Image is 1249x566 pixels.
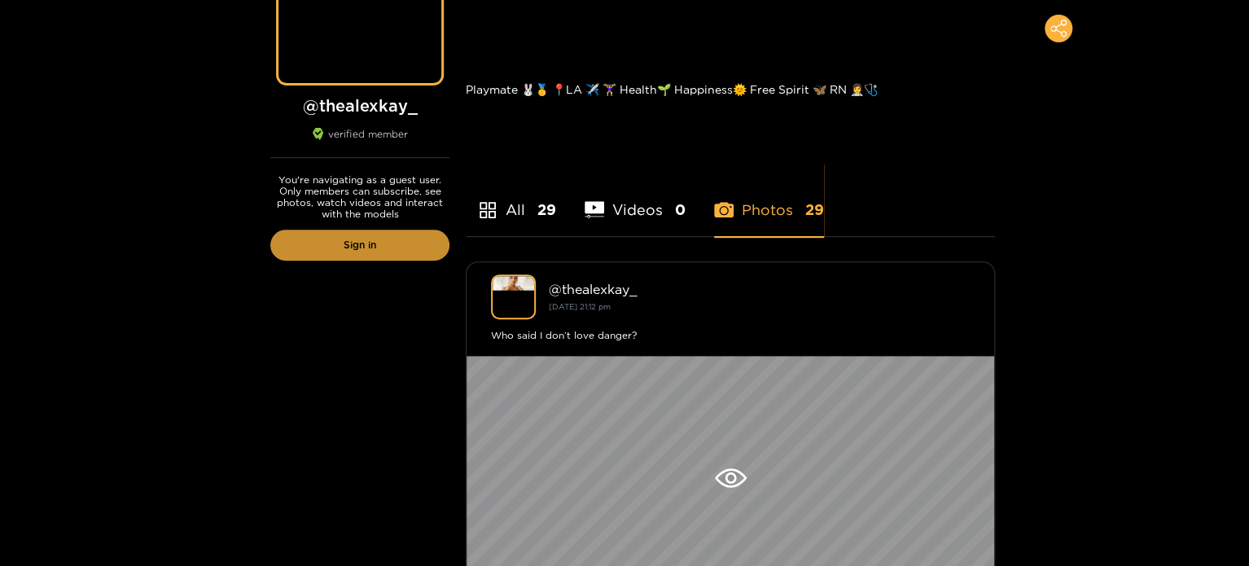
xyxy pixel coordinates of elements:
[491,327,970,344] div: Who said I don’t love danger?
[270,128,449,158] div: verified member
[466,67,995,112] div: Playmate 🐰🥇 📍LA ✈️ 🏋️‍♀️ Health🌱 Happiness🌞 Free Spirit 🦋 RN 👩‍⚕️🩺
[805,200,824,220] span: 29
[714,163,824,236] li: Photos
[549,282,970,296] div: @ thealexkay_
[537,200,556,220] span: 29
[270,95,449,116] h1: @ thealexkay_
[585,163,686,236] li: Videos
[675,200,686,220] span: 0
[270,174,449,220] p: You're navigating as a guest user. Only members can subscribe, see photos, watch videos and inter...
[478,200,497,220] span: appstore
[466,163,556,236] li: All
[270,230,449,261] a: Sign in
[491,274,536,319] img: thealexkay_
[549,302,611,311] small: [DATE] 21:12 pm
